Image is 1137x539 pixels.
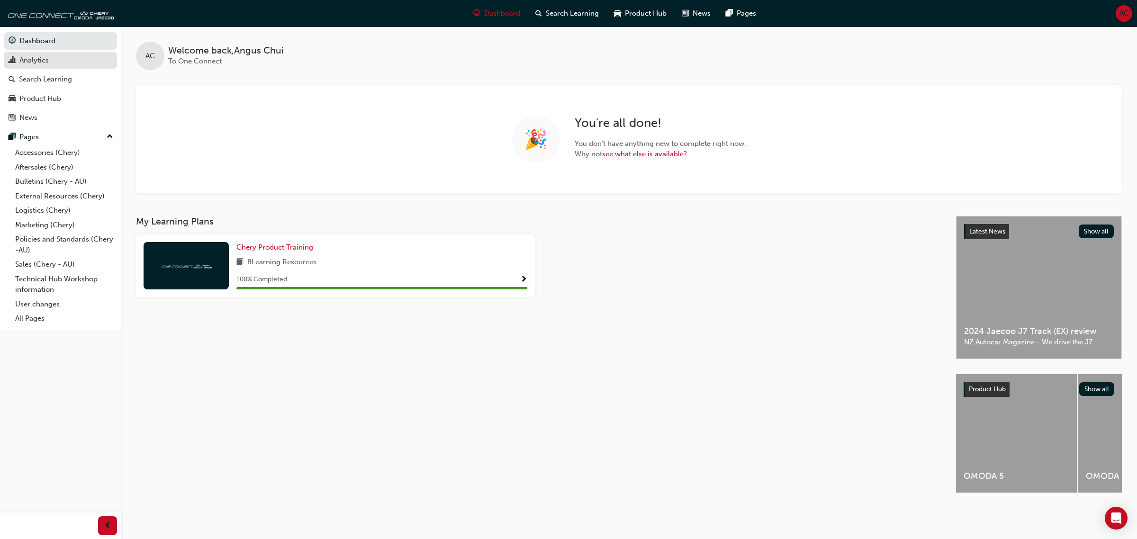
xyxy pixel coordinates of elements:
button: Show all [1079,225,1114,238]
span: To One Connect [168,57,222,65]
span: pages-icon [9,133,16,142]
span: 🎉 [524,134,548,145]
span: AC [1119,8,1129,19]
a: car-iconProduct Hub [606,4,674,23]
button: Pages [4,128,117,146]
div: Analytics [19,55,49,66]
span: Welcome back , Angus Chui [168,45,284,56]
span: Pages [737,8,756,19]
span: You don ' t have anything new to complete right now. [575,138,746,149]
span: up-icon [107,131,113,143]
a: Aftersales (Chery) [11,160,117,175]
a: News [4,109,117,126]
img: oneconnect [5,4,114,23]
span: prev-icon [104,520,111,532]
a: search-iconSearch Learning [528,4,606,23]
a: Technical Hub Workshop information [11,272,117,297]
img: oneconnect [160,261,212,270]
span: OMODA 5 [964,471,1069,482]
div: Pages [19,132,39,143]
button: Show all [1079,382,1115,396]
span: Product Hub [969,385,1006,393]
a: Marketing (Chery) [11,218,117,233]
span: search-icon [9,75,15,84]
button: Show Progress [520,274,527,286]
a: guage-iconDashboard [466,4,528,23]
a: All Pages [11,311,117,326]
span: News [693,8,711,19]
a: Logistics (Chery) [11,203,117,218]
h2: You ' re all done! [575,116,746,131]
span: search-icon [535,8,542,19]
a: see what else is available? [602,150,687,158]
a: Analytics [4,52,117,69]
a: User changes [11,297,117,312]
a: Chery Product Training [236,242,317,253]
button: DashboardAnalyticsSearch LearningProduct HubNews [4,30,117,128]
a: Product HubShow all [964,382,1114,397]
span: guage-icon [473,8,480,19]
span: Why not [575,149,746,160]
a: OMODA 5 [956,374,1077,493]
span: Product Hub [625,8,667,19]
a: Product Hub [4,90,117,108]
a: Bulletins (Chery - AU) [11,174,117,189]
div: News [19,112,37,123]
a: Sales (Chery - AU) [11,257,117,272]
span: Show Progress [520,276,527,284]
span: car-icon [614,8,621,19]
span: Latest News [969,227,1005,235]
span: Dashboard [484,8,520,19]
span: news-icon [9,114,16,122]
a: Policies and Standards (Chery -AU) [11,232,117,257]
a: Latest NewsShow all [964,224,1114,239]
span: guage-icon [9,37,16,45]
span: NZ Autocar Magazine - We drive the J7. [964,337,1114,348]
span: pages-icon [726,8,733,19]
span: 8 Learning Resources [247,257,316,269]
a: Dashboard [4,32,117,50]
div: Product Hub [19,93,61,104]
a: pages-iconPages [718,4,764,23]
span: Chery Product Training [236,243,313,252]
span: book-icon [236,257,244,269]
a: Accessories (Chery) [11,145,117,160]
a: news-iconNews [674,4,718,23]
a: External Resources (Chery) [11,189,117,204]
div: Open Intercom Messenger [1105,507,1128,530]
span: 2024 Jaecoo J7 Track (EX) review [964,326,1114,337]
span: Search Learning [546,8,599,19]
span: car-icon [9,95,16,103]
span: news-icon [682,8,689,19]
span: AC [145,51,155,62]
a: Latest NewsShow all2024 Jaecoo J7 Track (EX) reviewNZ Autocar Magazine - We drive the J7. [956,216,1122,359]
button: AC [1116,5,1132,22]
span: 100 % Completed [236,274,287,285]
a: Search Learning [4,71,117,88]
div: Search Learning [19,74,72,85]
h3: My Learning Plans [136,216,941,227]
span: chart-icon [9,56,16,65]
